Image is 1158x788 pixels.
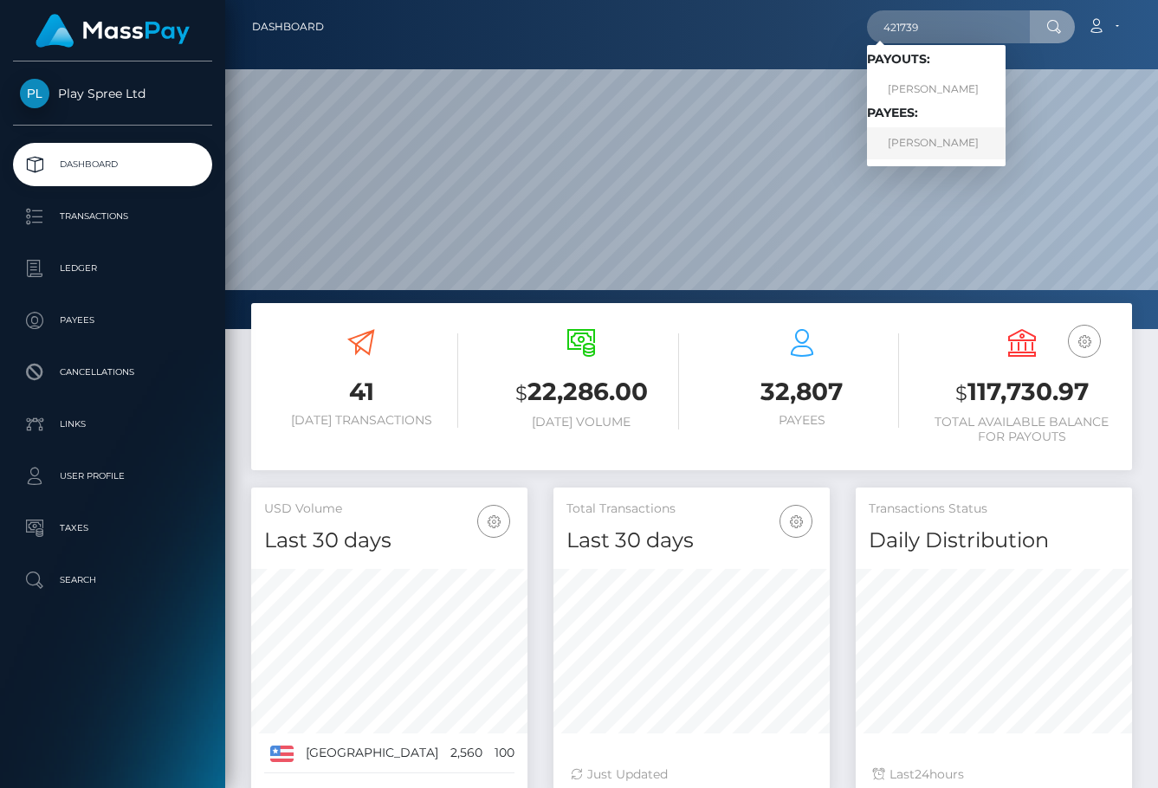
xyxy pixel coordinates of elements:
p: Cancellations [20,359,205,385]
p: Ledger [20,255,205,281]
h5: USD Volume [264,501,514,518]
a: [PERSON_NAME] [867,74,1006,106]
h6: [DATE] Volume [484,415,678,430]
h6: Payees [705,413,899,428]
h5: Transactions Status [869,501,1119,518]
h6: [DATE] Transactions [264,413,458,428]
a: Cancellations [13,351,212,394]
small: $ [515,381,527,405]
h3: 22,286.00 [484,375,678,410]
img: US.png [270,746,294,761]
a: Search [13,559,212,602]
a: Payees [13,299,212,342]
h4: Last 30 days [264,526,514,556]
a: Dashboard [13,143,212,186]
input: Search... [867,10,1030,43]
p: User Profile [20,463,205,489]
h3: 117,730.97 [925,375,1119,410]
a: Taxes [13,507,212,550]
h3: 32,807 [705,375,899,409]
small: $ [955,381,967,405]
td: [GEOGRAPHIC_DATA] [300,733,444,773]
p: Dashboard [20,152,205,178]
a: Ledger [13,247,212,290]
a: Links [13,403,212,446]
div: Last hours [873,765,1115,784]
h6: Payees: [867,106,1006,120]
h6: Total Available Balance for Payouts [925,415,1119,444]
h3: 41 [264,375,458,409]
img: MassPay Logo [36,14,190,48]
h4: Last 30 days [566,526,817,556]
h4: Daily Distribution [869,526,1119,556]
span: Play Spree Ltd [13,86,212,101]
p: Search [20,567,205,593]
h5: Total Transactions [566,501,817,518]
a: User Profile [13,455,212,498]
img: Play Spree Ltd [20,79,49,108]
p: Taxes [20,515,205,541]
span: 24 [915,766,929,782]
h6: Payouts: [867,52,1006,67]
p: Payees [20,307,205,333]
td: 100.00% [488,733,549,773]
td: 2,560 [444,733,488,773]
div: Just Updated [571,765,812,784]
a: Transactions [13,195,212,238]
a: Dashboard [252,9,324,45]
p: Links [20,411,205,437]
p: Transactions [20,203,205,229]
a: [PERSON_NAME] [867,127,1006,159]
